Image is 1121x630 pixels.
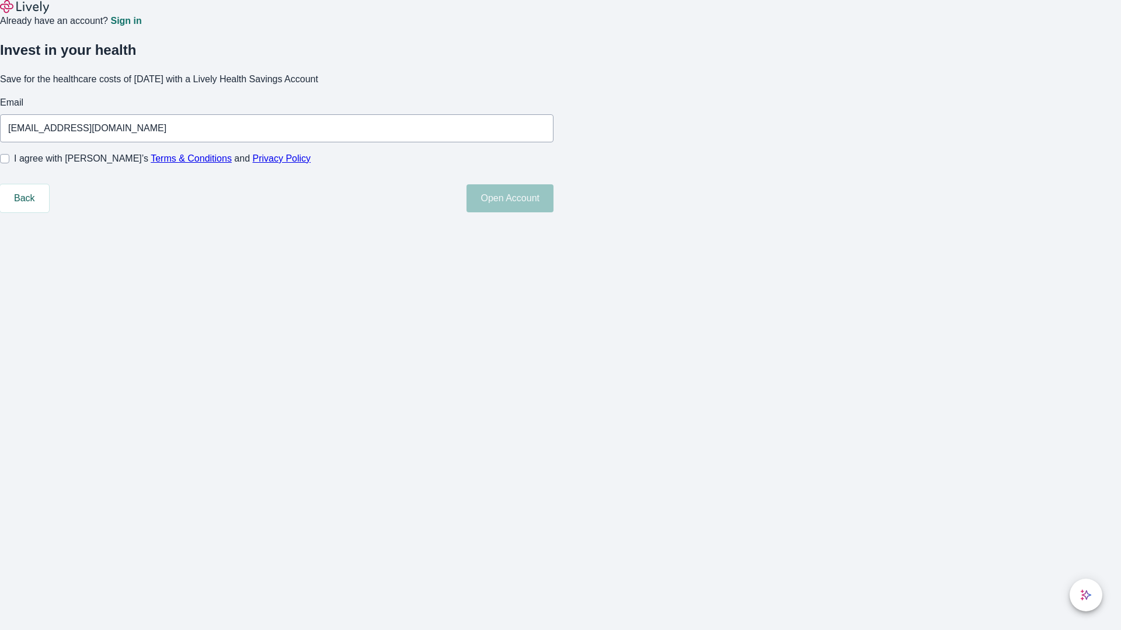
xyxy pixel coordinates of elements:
button: chat [1070,579,1102,611]
a: Privacy Policy [253,153,311,163]
svg: Lively AI Assistant [1080,589,1092,601]
a: Sign in [110,16,141,26]
span: I agree with [PERSON_NAME]’s and [14,152,311,166]
a: Terms & Conditions [151,153,232,163]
